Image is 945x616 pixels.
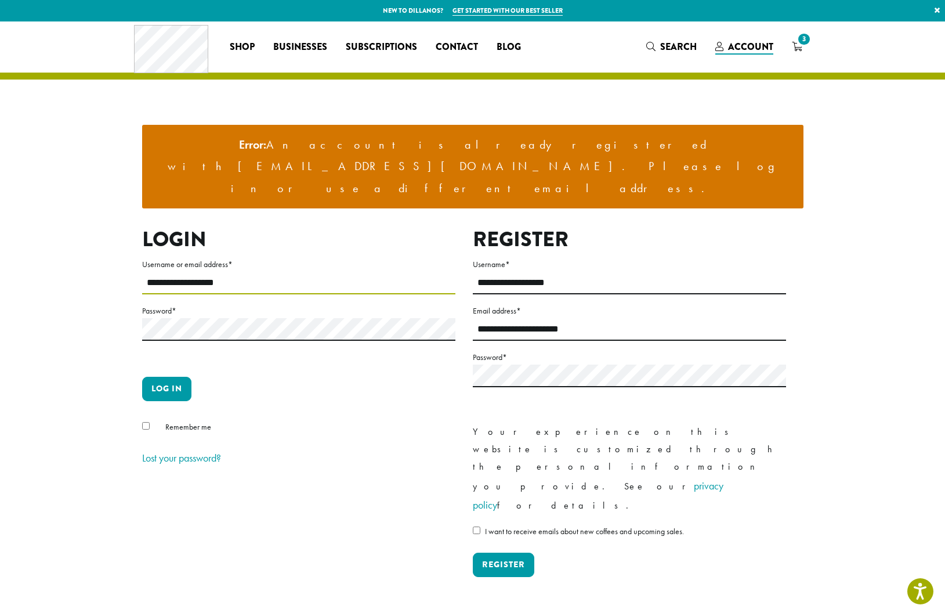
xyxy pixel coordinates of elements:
[473,257,786,272] label: Username
[220,38,264,56] a: Shop
[142,377,191,401] button: Log in
[452,6,563,16] a: Get started with our best seller
[728,40,773,53] span: Account
[473,350,786,365] label: Password
[796,31,812,47] span: 3
[485,526,684,536] span: I want to receive emails about new coffees and upcoming sales.
[165,422,211,432] span: Remember me
[660,40,697,53] span: Search
[497,40,521,55] span: Blog
[239,137,266,152] strong: Error:
[436,40,478,55] span: Contact
[142,304,455,318] label: Password
[230,40,255,55] span: Shop
[473,553,534,577] button: Register
[473,527,480,534] input: I want to receive emails about new coffees and upcoming sales.
[346,40,417,55] span: Subscriptions
[473,227,786,252] h2: Register
[473,479,723,512] a: privacy policy
[151,134,794,200] li: An account is already registered with [EMAIL_ADDRESS][DOMAIN_NAME] . Please log in or use a diffe...
[637,37,706,56] a: Search
[142,257,455,272] label: Username or email address
[142,451,221,464] a: Lost your password?
[142,227,455,252] h2: Login
[273,40,327,55] span: Businesses
[473,304,786,318] label: Email address
[473,423,786,515] p: Your experience on this website is customized through the personal information you provide. See o...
